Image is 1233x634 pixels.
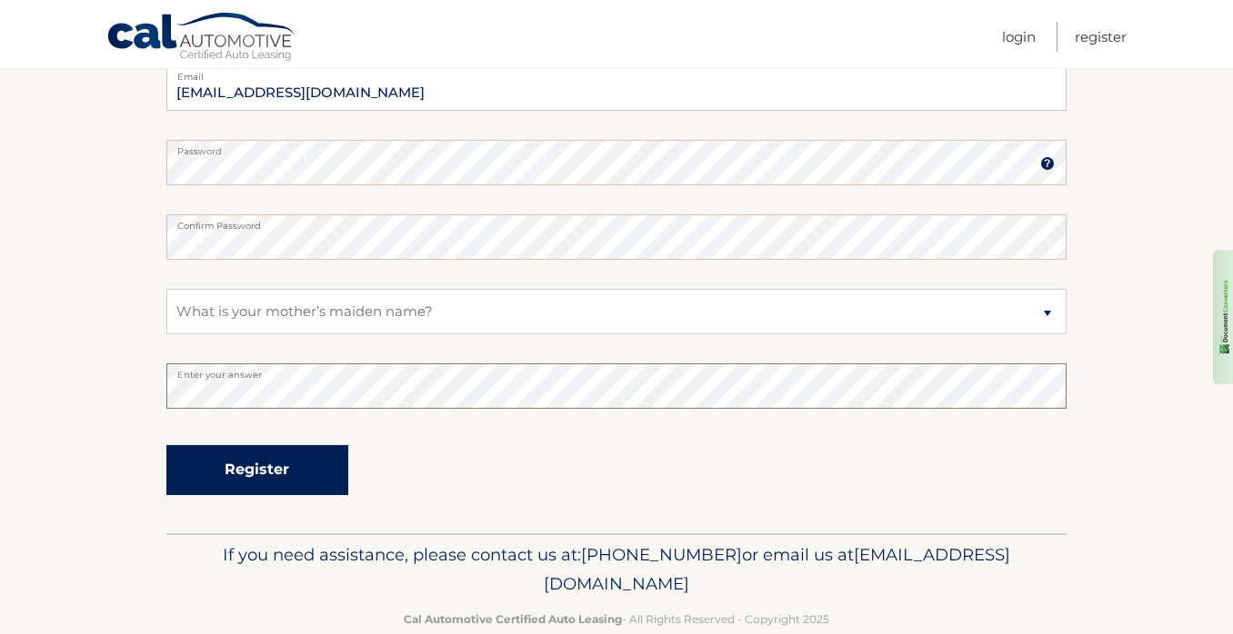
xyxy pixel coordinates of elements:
label: Confirm Password [166,214,1067,229]
label: Password [166,140,1067,154]
img: 1EdhxLVo1YiRZ3Z8BN9RqzlQoUKFChUqVNCHvwChSTTdtRxrrAAAAABJRU5ErkJggg== [1218,278,1231,357]
p: - All Rights Reserved - Copyright 2025 [178,609,1055,629]
span: [PHONE_NUMBER] [581,544,742,565]
a: Register [1075,22,1127,52]
label: Enter your answer [166,363,1067,378]
button: Register [166,445,348,495]
label: Email [166,65,1067,80]
input: Email [166,65,1067,111]
a: Login [1002,22,1036,52]
a: Cal Automotive [106,12,297,64]
strong: Cal Automotive Certified Auto Leasing [404,612,622,626]
p: If you need assistance, please contact us at: or email us at [178,540,1055,599]
span: [EMAIL_ADDRESS][DOMAIN_NAME] [544,544,1010,594]
img: tooltip.svg [1040,156,1055,171]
